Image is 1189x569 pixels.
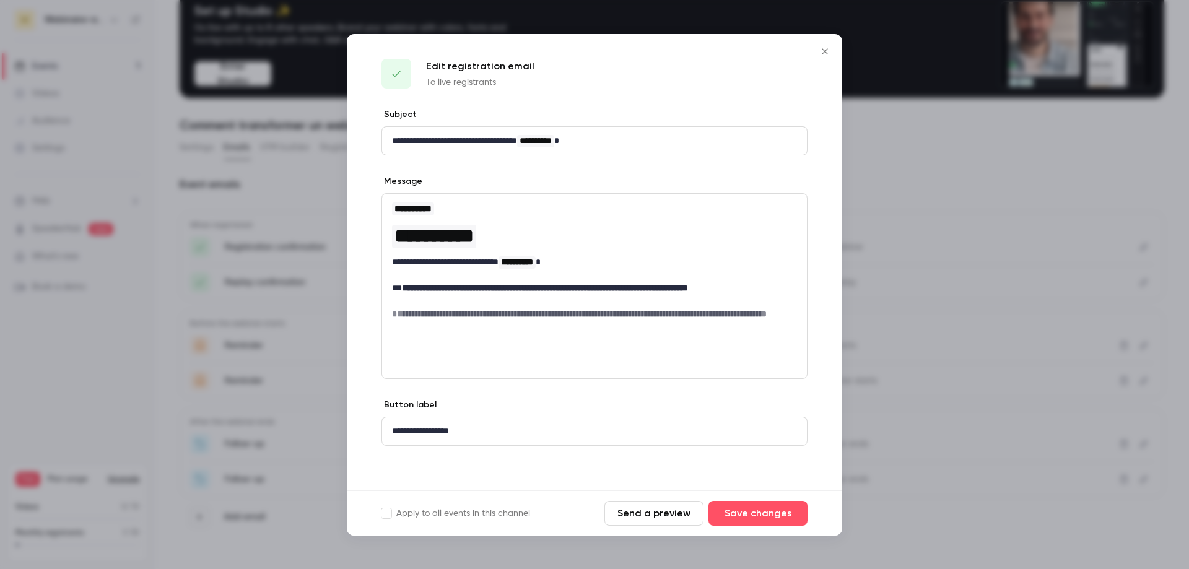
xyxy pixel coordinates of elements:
button: Close [812,39,837,64]
button: Send a preview [604,501,703,526]
p: To live registrants [426,76,534,89]
button: Save changes [708,501,808,526]
div: editor [382,417,807,445]
div: editor [382,127,807,155]
label: Message [381,175,422,188]
label: Subject [381,108,417,121]
div: editor [382,194,807,328]
label: Button label [381,399,437,411]
p: Edit registration email [426,59,534,74]
label: Apply to all events in this channel [381,507,530,519]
